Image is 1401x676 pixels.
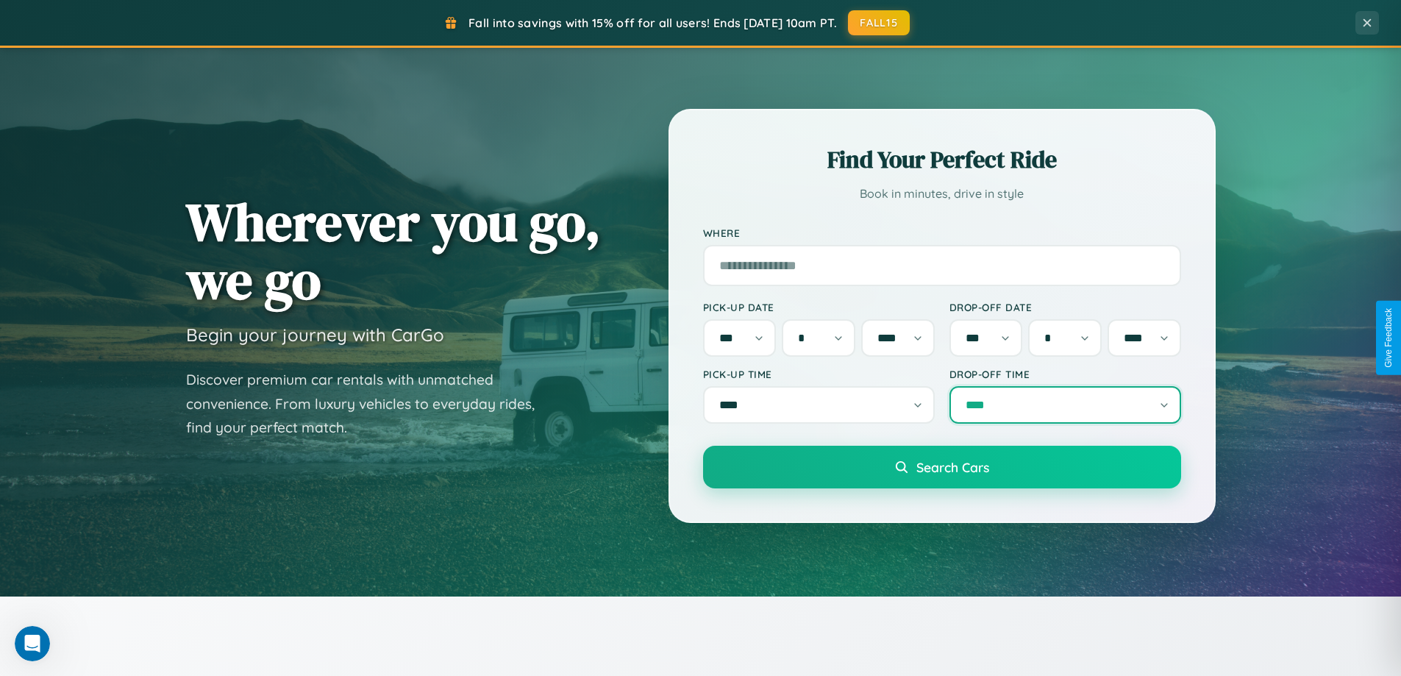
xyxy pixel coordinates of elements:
[186,324,444,346] h3: Begin your journey with CarGo
[468,15,837,30] span: Fall into savings with 15% off for all users! Ends [DATE] 10am PT.
[703,143,1181,176] h2: Find Your Perfect Ride
[703,368,935,380] label: Pick-up Time
[703,183,1181,204] p: Book in minutes, drive in style
[949,301,1181,313] label: Drop-off Date
[949,368,1181,380] label: Drop-off Time
[15,626,50,661] iframe: Intercom live chat
[1383,308,1394,368] div: Give Feedback
[703,446,1181,488] button: Search Cars
[916,459,989,475] span: Search Cars
[703,227,1181,239] label: Where
[703,301,935,313] label: Pick-up Date
[186,368,554,440] p: Discover premium car rentals with unmatched convenience. From luxury vehicles to everyday rides, ...
[186,193,601,309] h1: Wherever you go, we go
[848,10,910,35] button: FALL15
